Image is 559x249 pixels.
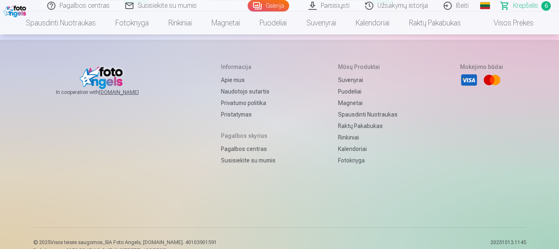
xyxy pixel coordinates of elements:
[338,97,398,109] a: Magnetai
[338,143,398,155] a: Kalendoriai
[483,71,501,89] li: Mastercard
[56,89,159,96] span: In cooperation with
[221,132,276,140] h5: Pagalbos skyrius
[346,11,399,34] a: Kalendoriai
[106,11,159,34] a: Fotoknyga
[338,109,398,120] a: Spausdinti nuotraukas
[297,11,346,34] a: Suvenyrai
[221,74,276,86] a: Apie mus
[338,120,398,132] a: Raktų pakabukas
[105,240,217,245] span: SIA Foto Angels, [DOMAIN_NAME]. 40103901591
[338,155,398,166] a: Fotoknyga
[221,86,276,97] a: Naudotojo sutartis
[399,11,471,34] a: Raktų pakabukas
[221,109,276,120] a: Pristatymas
[221,155,276,166] a: Susisiekite su mumis
[221,143,276,155] a: Pagalbos centras
[338,132,398,143] a: Rinkiniai
[513,1,538,11] span: Krepšelis
[460,63,503,71] h5: Mokėjimo būdai
[221,63,276,71] h5: Informacija
[16,11,106,34] a: Spausdinti nuotraukas
[202,11,250,34] a: Magnetai
[159,11,202,34] a: Rinkiniai
[3,3,28,17] img: /fa2
[338,86,398,97] a: Puodeliai
[250,11,297,34] a: Puodeliai
[99,89,159,96] a: [DOMAIN_NAME]
[541,1,551,11] span: 6
[460,71,478,89] li: Visa
[33,239,217,246] p: © 2025 Visos teisės saugomos. ,
[221,97,276,109] a: Privatumo politika
[471,11,543,34] a: Visos prekės
[338,74,398,86] a: Suvenyrai
[338,63,398,71] h5: Mūsų produktai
